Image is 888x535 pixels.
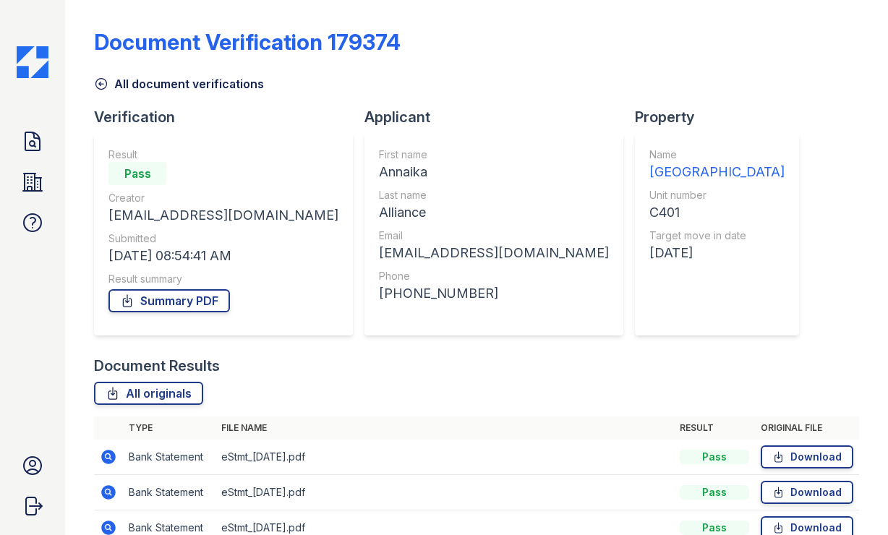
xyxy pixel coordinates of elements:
[108,147,338,162] div: Result
[108,162,166,185] div: Pass
[649,202,785,223] div: C401
[123,475,215,510] td: Bank Statement
[379,243,609,263] div: [EMAIL_ADDRESS][DOMAIN_NAME]
[94,107,364,127] div: Verification
[379,269,609,283] div: Phone
[379,162,609,182] div: Annaika
[108,231,338,246] div: Submitted
[649,228,785,243] div: Target move in date
[123,440,215,475] td: Bank Statement
[649,188,785,202] div: Unit number
[635,107,811,127] div: Property
[94,29,401,55] div: Document Verification 179374
[94,75,264,93] a: All document verifications
[94,382,203,405] a: All originals
[649,147,785,162] div: Name
[123,416,215,440] th: Type
[379,147,609,162] div: First name
[379,228,609,243] div: Email
[108,205,338,226] div: [EMAIL_ADDRESS][DOMAIN_NAME]
[755,416,859,440] th: Original file
[215,440,674,475] td: eStmt_[DATE].pdf
[379,202,609,223] div: Alliance
[108,272,338,286] div: Result summary
[680,485,749,500] div: Pass
[108,246,338,266] div: [DATE] 08:54:41 AM
[680,450,749,464] div: Pass
[761,481,853,504] a: Download
[108,191,338,205] div: Creator
[94,356,220,376] div: Document Results
[649,162,785,182] div: [GEOGRAPHIC_DATA]
[680,521,749,535] div: Pass
[379,188,609,202] div: Last name
[17,46,48,78] img: CE_Icon_Blue-c292c112584629df590d857e76928e9f676e5b41ef8f769ba2f05ee15b207248.png
[108,289,230,312] a: Summary PDF
[761,445,853,468] a: Download
[674,416,755,440] th: Result
[379,283,609,304] div: [PHONE_NUMBER]
[649,147,785,182] a: Name [GEOGRAPHIC_DATA]
[364,107,635,127] div: Applicant
[649,243,785,263] div: [DATE]
[215,475,674,510] td: eStmt_[DATE].pdf
[215,416,674,440] th: File name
